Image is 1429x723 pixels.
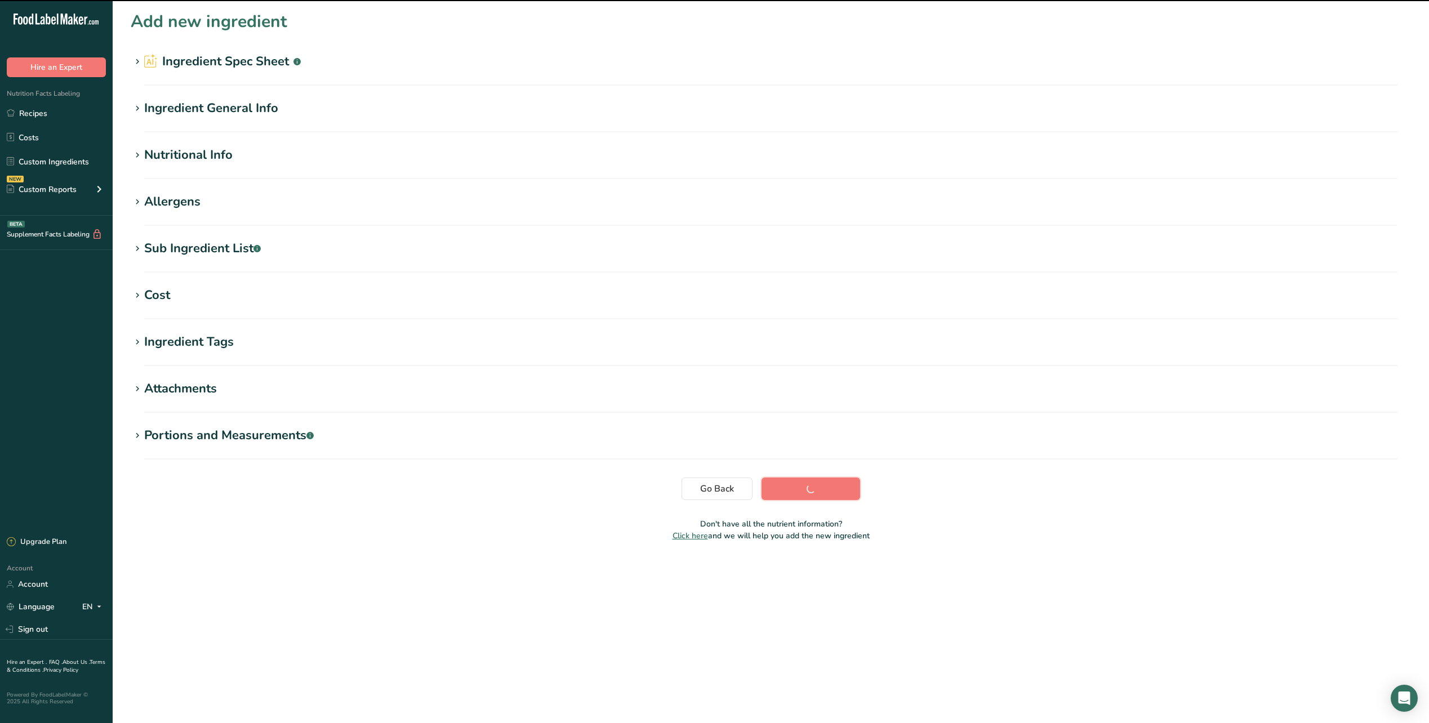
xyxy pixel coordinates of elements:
[144,286,170,305] div: Cost
[131,530,1411,542] p: and we will help you add the new ingredient
[7,184,77,195] div: Custom Reports
[144,333,234,351] div: Ingredient Tags
[7,658,47,666] a: Hire an Expert .
[82,600,106,614] div: EN
[7,221,25,227] div: BETA
[43,666,78,674] a: Privacy Policy
[63,658,90,666] a: About Us .
[700,482,734,496] span: Go Back
[673,530,708,541] span: Click here
[144,380,217,398] div: Attachments
[7,691,106,705] div: Powered By FoodLabelMaker © 2025 All Rights Reserved
[144,239,261,258] div: Sub Ingredient List
[144,99,278,118] div: Ingredient General Info
[1391,685,1418,712] div: Open Intercom Messenger
[7,597,55,617] a: Language
[144,426,314,445] div: Portions and Measurements
[7,658,105,674] a: Terms & Conditions .
[7,537,66,548] div: Upgrade Plan
[144,193,201,211] div: Allergens
[144,146,233,164] div: Nutritional Info
[131,9,287,34] h1: Add new ingredient
[144,52,301,71] h2: Ingredient Spec Sheet
[682,477,753,500] button: Go Back
[7,176,24,182] div: NEW
[7,57,106,77] button: Hire an Expert
[49,658,63,666] a: FAQ .
[131,518,1411,530] p: Don't have all the nutrient information?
